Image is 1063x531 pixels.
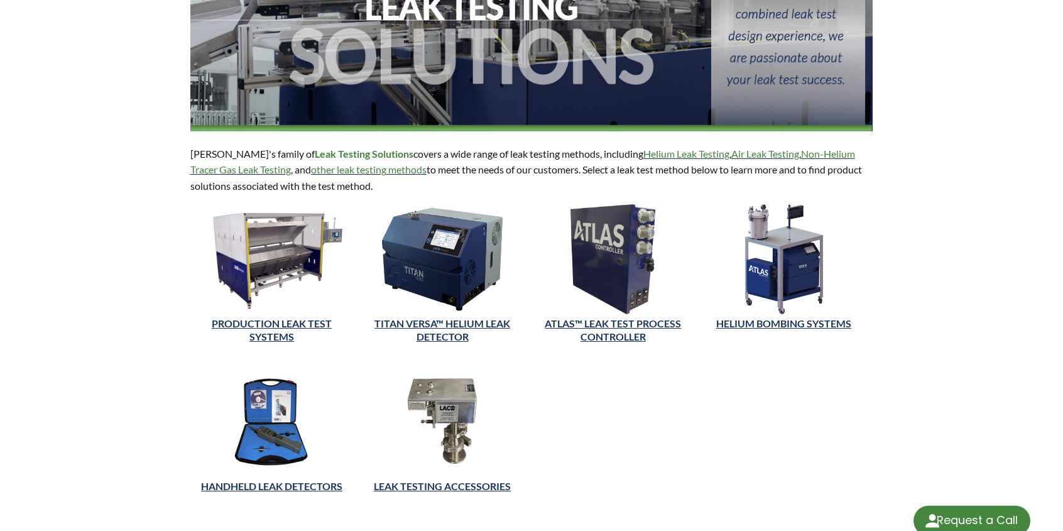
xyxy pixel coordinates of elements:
[190,204,354,314] img: Production Leak Test Systems Category
[731,148,799,160] a: Air Leak Testing
[361,366,524,476] img: Leak Testing Accessories Category
[190,146,873,194] p: [PERSON_NAME]'s family of covers a wide range of leak testing methods, including , , , and to mee...
[315,148,413,160] strong: Leak Testing Solutions
[201,480,342,492] a: HANDHELD LEAK DETECTORS
[643,148,729,160] a: Helium Leak Testing
[190,366,354,476] img: Handheld Leak Detectors Category
[212,317,332,342] a: PRODUCTION LEAK TEST SYSTEMS
[716,317,851,329] a: Helium Bombing Systems
[374,480,511,492] a: LEAK TESTING ACCESSORIES
[361,204,524,314] img: TITAN VERSA™ Helium Leak Detector
[570,204,655,314] img: ATLAS™ Leak Test Process Controller
[743,204,825,314] img: Helium Bombing System
[374,317,510,342] a: TITAN VERSA™ Helium Leak Detector
[545,317,681,342] a: ATLAS™ Leak Test Process Controller
[311,163,427,175] a: other leak testing methods
[922,511,942,531] img: round button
